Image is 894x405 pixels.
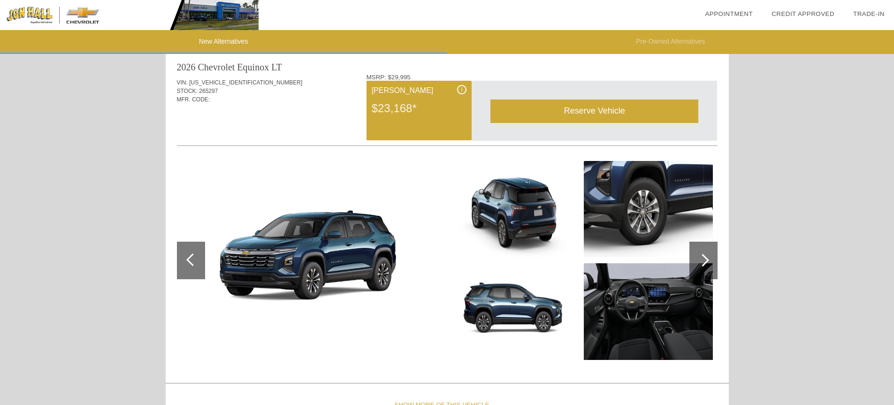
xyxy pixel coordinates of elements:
div: 2026 Chevrolet Equinox [177,61,269,74]
img: 4.jpg [584,161,713,258]
img: 1.jpg [177,186,443,336]
div: i [457,85,466,94]
div: Quoted on [DATE] 3:11:35 PM [177,118,718,133]
div: Reserve Vehicle [490,99,698,122]
a: Trade-In [853,10,885,17]
img: 2.jpg [450,161,579,258]
span: 265297 [199,88,218,94]
span: STOCK: [177,88,198,94]
div: MSRP: $29,995 [367,74,718,81]
a: Credit Approved [772,10,834,17]
span: VIN: [177,79,188,86]
div: [PERSON_NAME] [372,85,466,96]
a: Appointment [705,10,753,17]
img: 5.jpg [584,263,713,360]
span: MFR. CODE: [177,96,210,103]
div: $23,168* [372,96,466,121]
div: LT [271,61,282,74]
span: [US_VEHICLE_IDENTIFICATION_NUMBER] [189,79,302,86]
img: 3.jpg [450,263,579,360]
